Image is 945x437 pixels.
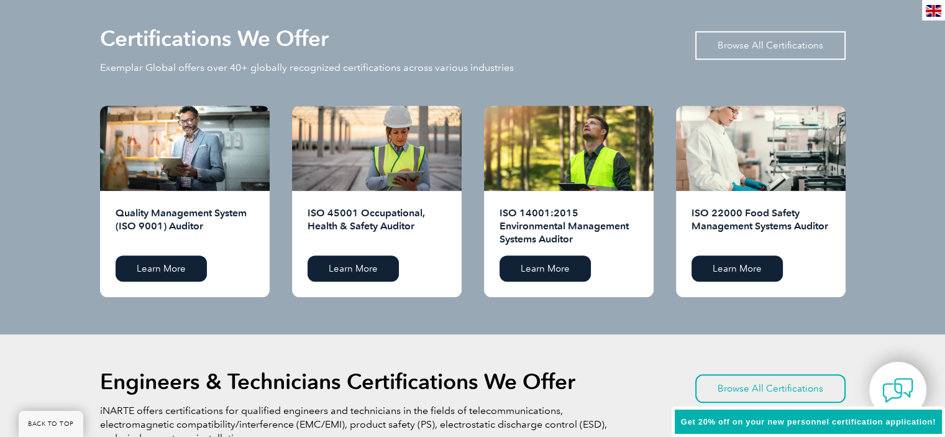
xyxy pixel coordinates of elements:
a: Learn More [500,255,591,282]
a: Learn More [308,255,399,282]
h2: ISO 22000 Food Safety Management Systems Auditor [692,206,830,246]
h2: Certifications We Offer [100,29,329,48]
span: Get 20% off on your new personnel certification application! [681,417,936,426]
a: Browse All Certifications [695,374,846,403]
a: Learn More [116,255,207,282]
a: Browse All Certifications [695,31,846,60]
img: en [926,5,941,17]
p: Exemplar Global offers over 40+ globally recognized certifications across various industries [100,61,514,75]
h2: Engineers & Technicians Certifications We Offer [100,372,575,392]
h2: ISO 45001 Occupational, Health & Safety Auditor [308,206,446,246]
a: Learn More [692,255,783,282]
h2: Quality Management System (ISO 9001) Auditor [116,206,254,246]
img: contact-chat.png [882,375,913,406]
a: BACK TO TOP [19,411,83,437]
h2: ISO 14001:2015 Environmental Management Systems Auditor [500,206,638,246]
